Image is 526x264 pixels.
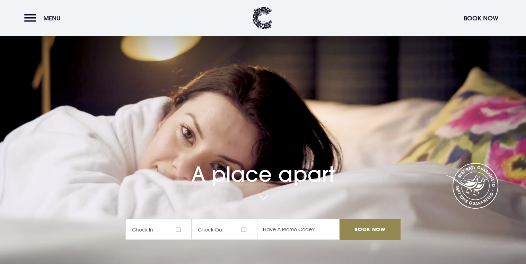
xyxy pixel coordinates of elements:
span: Check Out [191,219,257,240]
input: Book Now [340,219,401,240]
button: Menu [24,11,64,26]
button: Book Now [460,11,502,26]
input: Have A Promo Code? [257,219,340,240]
span: Check In [125,219,191,240]
span: Menu [43,14,61,22]
h1: A place apart [125,146,401,186]
img: Clandeboye Lodge [252,7,273,29]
